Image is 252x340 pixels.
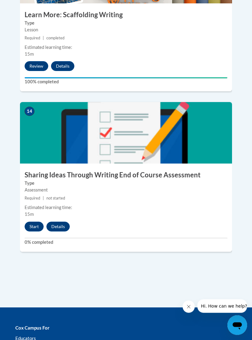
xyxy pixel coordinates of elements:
span: Required [25,36,40,41]
label: Type [25,180,227,187]
iframe: Button to launch messaging window [227,315,247,335]
div: Estimated learning time: [25,204,227,211]
label: Type [25,20,227,27]
b: Cox Campus For [15,325,49,331]
span: | [43,36,44,41]
span: Required [25,196,40,201]
iframe: Close message [183,301,195,313]
label: 0% completed [25,239,227,246]
span: 15m [25,212,34,217]
label: 100% completed [25,79,227,85]
button: Details [51,61,74,71]
button: Review [25,61,48,71]
span: 15m [25,52,34,57]
span: completed [46,36,65,41]
button: Start [25,222,44,232]
span: 14 [25,107,34,116]
iframe: Message from company [197,299,247,313]
h3: Sharing Ideas Through Writing End of Course Assessment [20,171,232,180]
span: not started [46,196,65,201]
div: Assessment [25,187,227,194]
div: Lesson [25,27,227,34]
span: | [43,196,44,201]
div: Estimated learning time: [25,44,227,51]
button: Details [46,222,70,232]
h3: Learn More: Scaffolding Writing [20,10,232,20]
img: Course Image [20,102,232,164]
div: Your progress [25,77,227,79]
